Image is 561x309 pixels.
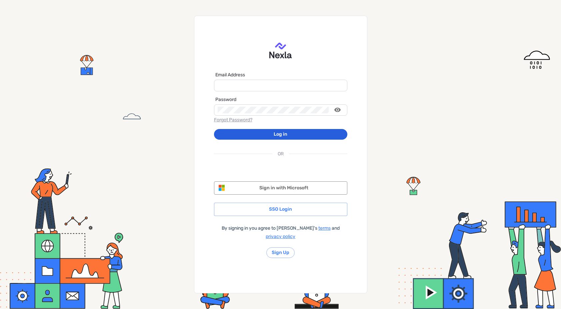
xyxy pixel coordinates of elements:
[269,43,292,58] img: logo
[318,225,331,231] a: terms
[214,129,347,140] button: Log in
[221,184,347,192] div: Sign in with Microsoft
[272,249,289,256] a: Sign Up
[266,247,295,258] button: Sign Up
[215,72,245,78] label: Email Address
[278,150,284,158] span: OR
[266,234,295,239] a: privacy policy
[214,203,347,216] div: SSO Login
[214,224,347,241] div: By signing in you agree to [PERSON_NAME]'s and
[214,117,252,123] a: Forgot Password?
[211,161,351,175] iframe: Sign in with Google Button
[215,96,236,103] label: Password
